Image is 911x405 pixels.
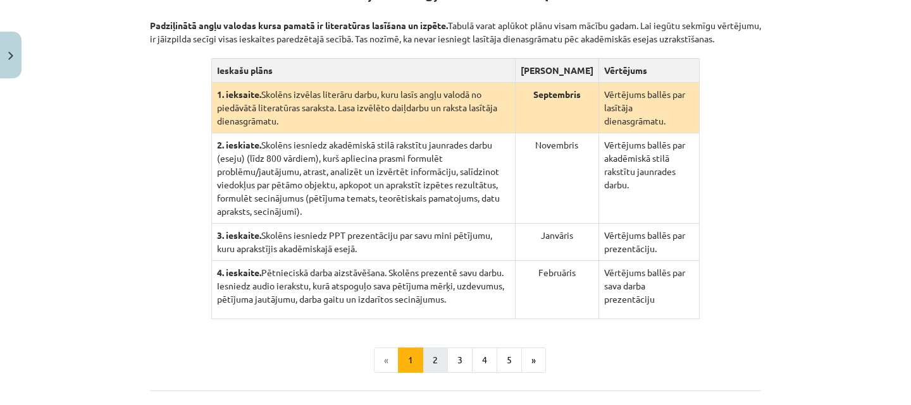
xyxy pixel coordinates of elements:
strong: Padziļinātā angļu valodas kursa pamatā ir literatūras lasīšana un izpēte. [150,20,448,31]
td: Skolēns iesniedz akadēmiskā stilā rakstītu jaunrades darbu (eseju) (līdz 800 vārdiem), kurš aplie... [211,133,515,224]
td: Skolēns iesniedz PPT prezentāciju par savu mini pētījumu, kuru aprakstījis akadēmiskajā esejā. [211,224,515,261]
td: Skolēns izvēlas literāru darbu, kuru lasīs angļu valodā no piedāvātā literatūras saraksta. Lasa i... [211,83,515,133]
strong: 4. ieskaite. [217,267,261,278]
th: Vērtējums [598,59,699,83]
p: Februāris [521,266,593,279]
button: 4 [472,348,497,373]
th: [PERSON_NAME] [515,59,598,83]
button: » [521,348,546,373]
td: Vērtējums ballēs par prezentāciju. [598,224,699,261]
strong: 2. ieskiate. [217,139,261,150]
button: 2 [423,348,448,373]
strong: 3. ieskaite. [217,229,261,241]
button: 3 [447,348,473,373]
td: Vērtējums ballēs par lasītāja dienasgrāmatu. [598,83,699,133]
strong: Septembris [533,88,581,100]
img: icon-close-lesson-0947bae3869378f0d4975bcd49f059093ad1ed9edebbc8119c70593378902aed.svg [8,52,13,60]
button: 5 [497,348,522,373]
td: Novembris [515,133,598,224]
strong: 1. ieksaite. [217,88,261,100]
td: Vērtējums ballēs par sava darba prezentāciju [598,261,699,319]
td: Vērtējums ballēs par akadēmiskā stilā rakstītu jaunrades darbu. [598,133,699,224]
th: Ieskašu plāns [211,59,515,83]
button: 1 [398,348,423,373]
nav: Page navigation example [150,348,761,373]
p: Pētnieciskā darba aizstāvēšana. Skolēns prezentē savu darbu. Iesniedz audio ierakstu, kurā atspog... [217,266,510,306]
td: Janvāris [515,224,598,261]
p: Tabulā varat aplūkot plānu visam mācību gadam. Lai iegūtu sekmīgu vērtējumu, ir jāizpilda secīgi ... [150,6,761,45]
